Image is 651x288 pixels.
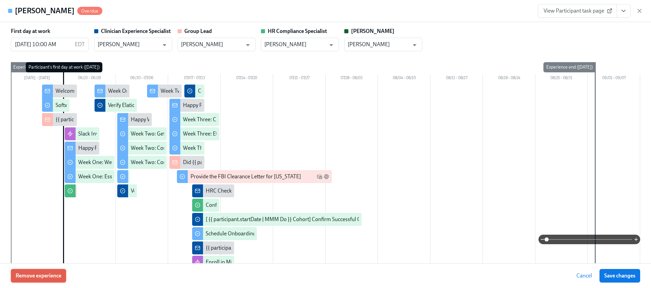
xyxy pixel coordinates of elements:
[544,7,611,14] span: View Participant task page
[131,187,261,195] div: Verify Elation for {{ participant.fullName }} (2nd attempt)
[183,144,324,152] div: Week Three: Final Onboarding Tasks (~1.5 hours to complete)
[326,74,378,83] div: 07/28 – 08/03
[183,130,360,138] div: Week Three: Ethics, Conduct, & Legal Responsibilities (~5 hours to complete)
[243,40,253,50] button: Open
[56,102,93,109] div: Software Set-Up
[77,8,102,14] span: Overdue
[576,272,592,279] span: Cancel
[409,40,420,50] button: Open
[268,28,327,34] strong: HR Compliance Specialist
[588,74,640,83] div: 09/01 – 09/07
[131,144,252,152] div: Week Two: Core Processes (~1.25 hours to complete)
[11,269,66,283] button: Remove experience
[16,272,61,279] span: Remove experience
[535,74,588,83] div: 08/25 – 08/31
[430,74,483,83] div: 08/11 – 08/17
[183,102,262,109] div: Happy Final Week of Onboarding!
[78,144,117,152] div: Happy First Day!
[190,173,301,180] div: Provide the FBI Clearance Letter for [US_STATE]
[11,74,63,83] div: [DATE] – [DATE]
[131,159,279,166] div: Week Two: Compliance Crisis Response (~1.5 hours to complete)
[15,6,75,16] h4: [PERSON_NAME]
[206,244,332,252] div: {{ participant.fullName }} Is Cleared From Compliance!
[108,87,178,95] div: Week One Onboarding Recap!
[183,159,311,166] div: Did {{ participant.fullName }} Schedule A Meet & Greet?
[56,87,144,95] div: Welcome To The Charlie Health Team!
[116,74,168,83] div: 06/30 – 07/06
[206,258,290,266] div: Enroll in Milestone Email Experience
[351,28,394,34] strong: [PERSON_NAME]
[317,174,322,179] svg: Work Email
[324,174,329,179] svg: Slack
[56,116,169,123] div: {{ participant.fullName }} has started onboarding
[604,272,635,279] span: Save changes
[184,28,212,34] strong: Group Lead
[206,187,232,195] div: HRC Check
[599,269,640,283] button: Save changes
[78,130,106,138] div: Slack Invites
[168,74,221,83] div: 07/07 – 07/13
[108,102,205,109] div: Verify Elation for {{ participant.fullName }}
[616,4,631,18] button: View task page
[572,269,597,283] button: Cancel
[206,230,284,237] div: Schedule Onboarding Check-Out!
[159,40,170,50] button: Open
[63,74,116,83] div: 06/23 – 06/29
[483,74,535,83] div: 08/18 – 08/24
[161,87,231,95] div: Week Two Onboarding Recap!
[78,159,235,166] div: Week One: Welcome To Charlie Health Tasks! (~3 hours to complete)
[378,74,430,83] div: 08/04 – 08/10
[206,216,382,223] div: [ {{ participant.startDate | MMM Do }} Cohort] Confirm Successful Check-Out
[131,116,172,123] div: Happy Week Two!
[538,4,617,18] a: View Participant task page
[326,40,337,50] button: Open
[206,201,266,209] div: Confirm HRC Compliance
[101,28,171,34] strong: Clinician Experience Specialist
[11,28,50,35] label: First day at work
[75,41,85,48] p: EDT
[273,74,326,83] div: 07/21 – 07/27
[544,62,595,72] div: Experience end ([DATE])
[221,74,273,83] div: 07/14 – 07/20
[26,62,102,72] div: Participant's first day at work ([DATE])
[198,87,332,95] div: Confirm Docebo Completion for {{ participant.fullName }}
[131,130,263,138] div: Week Two: Get To Know Your Role (~4 hours to complete)
[78,173,225,180] div: Week One: Essential Compliance Tasks (~6.5 hours to complete)
[183,116,366,123] div: Week Three: Cultural Competence & Special Populations (~3 hours to complete)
